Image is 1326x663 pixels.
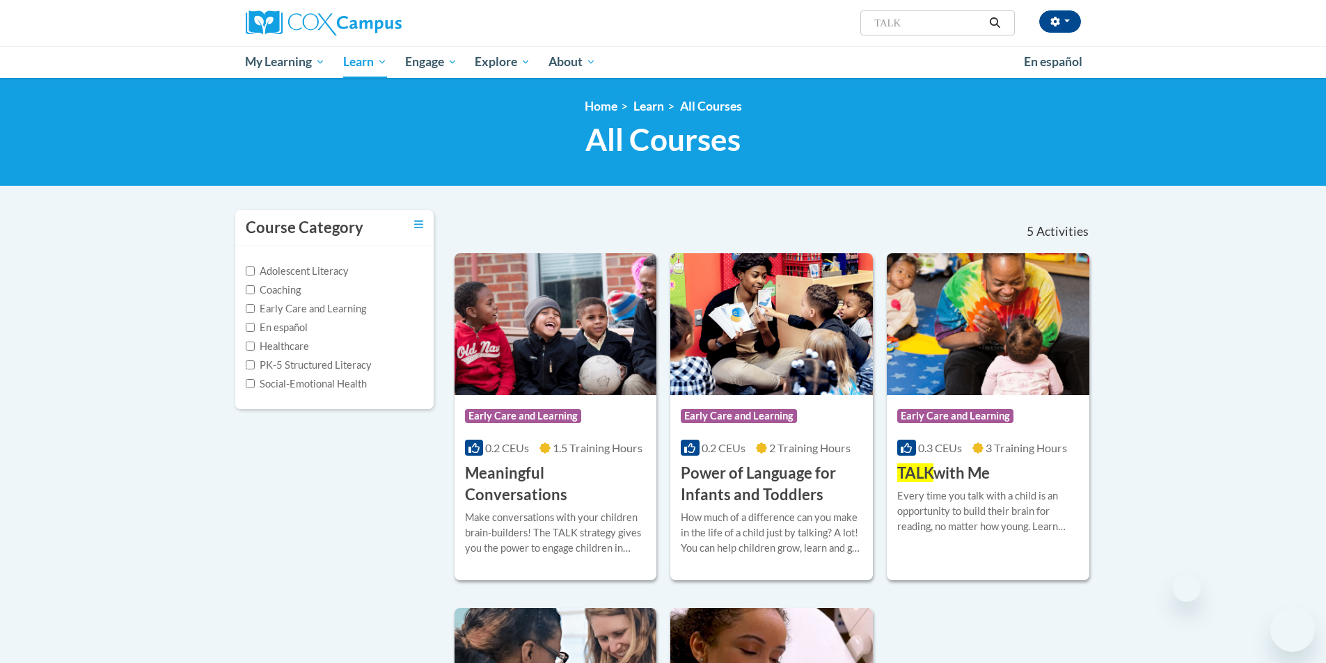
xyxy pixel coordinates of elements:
label: Adolescent Literacy [246,264,349,279]
img: Course Logo [455,253,657,395]
img: Course Logo [670,253,873,395]
button: Account Settings [1039,10,1081,33]
div: Main menu [225,46,1102,78]
span: Early Care and Learning [681,409,797,423]
a: My Learning [237,46,335,78]
label: PK-5 Structured Literacy [246,358,372,373]
label: Early Care and Learning [246,301,366,317]
label: Healthcare [246,339,309,354]
iframe: Close message [1173,574,1201,602]
div: How much of a difference can you make in the life of a child just by talking? A lot! You can help... [681,510,862,556]
button: Search [984,15,1005,31]
a: Course LogoEarly Care and Learning0.2 CEUs2 Training Hours Power of Language for Infants and Todd... [670,253,873,580]
input: Checkbox for Options [246,342,255,351]
span: Engage [405,54,457,70]
span: Early Care and Learning [897,409,1013,423]
a: Home [585,99,617,113]
input: Checkbox for Options [246,266,255,275]
span: My Learning [245,54,325,70]
h3: Meaningful Conversations [465,463,647,506]
span: Explore [475,54,530,70]
label: Social-Emotional Health [246,376,367,392]
input: Checkbox for Options [246,285,255,294]
span: 3 Training Hours [986,441,1067,454]
input: Checkbox for Options [246,360,255,369]
span: All Courses [585,121,741,158]
a: Engage [396,46,466,78]
span: 2 Training Hours [769,441,851,454]
span: About [548,54,596,70]
span: 5 [1027,224,1034,239]
a: En español [1015,47,1091,77]
label: Coaching [246,282,301,298]
span: En español [1024,54,1082,69]
span: 1.5 Training Hours [553,441,642,454]
input: Checkbox for Options [246,379,255,388]
a: Toggle collapse [414,217,423,232]
a: Learn [334,46,396,78]
img: Cox Campus [246,10,402,35]
h3: with Me [897,463,990,484]
h3: Course Category [246,217,363,239]
span: TALK [897,463,933,482]
div: Make conversations with your children brain-builders! The TALK strategy gives you the power to en... [465,510,647,556]
input: Checkbox for Options [246,323,255,332]
a: Course LogoEarly Care and Learning0.2 CEUs1.5 Training Hours Meaningful ConversationsMake convers... [455,253,657,580]
label: En español [246,320,308,335]
input: Search Courses [873,15,984,31]
a: Course LogoEarly Care and Learning0.3 CEUs3 Training Hours TALKwith MeEvery time you talk with a ... [887,253,1089,580]
a: All Courses [680,99,742,113]
iframe: Button to launch messaging window [1270,607,1315,652]
span: 0.2 CEUs [485,441,529,454]
h3: Power of Language for Infants and Toddlers [681,463,862,506]
a: Explore [466,46,539,78]
img: Course Logo [887,253,1089,395]
a: About [539,46,605,78]
span: Early Care and Learning [465,409,581,423]
span: Activities [1036,224,1089,239]
span: Learn [343,54,387,70]
a: Cox Campus [246,10,510,35]
span: 0.2 CEUs [702,441,745,454]
a: Learn [633,99,664,113]
span: 0.3 CEUs [918,441,962,454]
input: Checkbox for Options [246,304,255,313]
div: Every time you talk with a child is an opportunity to build their brain for reading, no matter ho... [897,488,1079,534]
